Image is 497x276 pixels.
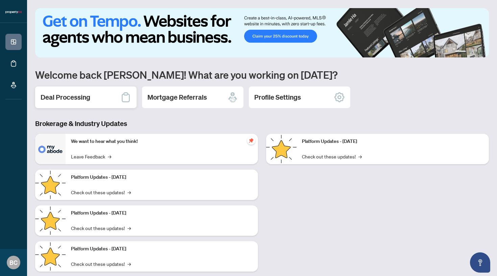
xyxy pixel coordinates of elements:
[71,260,131,268] a: Check out these updates!→
[35,8,489,57] img: Slide 0
[9,258,18,267] span: BC
[302,138,483,145] p: Platform Updates - [DATE]
[71,153,111,160] a: Leave Feedback→
[302,153,362,160] a: Check out these updates!→
[479,51,482,53] button: 4
[35,134,66,164] img: We want to hear what you think!
[71,245,253,253] p: Platform Updates - [DATE]
[455,51,466,53] button: 1
[35,170,66,200] img: Platform Updates - September 16, 2025
[35,68,489,81] h1: Welcome back [PERSON_NAME]! What are you working on [DATE]?
[254,93,301,102] h2: Profile Settings
[5,10,22,14] img: logo
[127,189,131,196] span: →
[127,224,131,232] span: →
[469,51,471,53] button: 2
[127,260,131,268] span: →
[358,153,362,160] span: →
[71,174,253,181] p: Platform Updates - [DATE]
[35,119,489,128] h3: Brokerage & Industry Updates
[35,241,66,272] img: Platform Updates - July 8, 2025
[71,209,253,217] p: Platform Updates - [DATE]
[266,134,297,164] img: Platform Updates - June 23, 2025
[147,93,207,102] h2: Mortgage Referrals
[470,252,490,273] button: Open asap
[35,205,66,236] img: Platform Updates - July 21, 2025
[41,93,90,102] h2: Deal Processing
[71,138,253,145] p: We want to hear what you think!
[474,51,477,53] button: 3
[71,224,131,232] a: Check out these updates!→
[71,189,131,196] a: Check out these updates!→
[247,136,255,145] span: pushpin
[108,153,111,160] span: →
